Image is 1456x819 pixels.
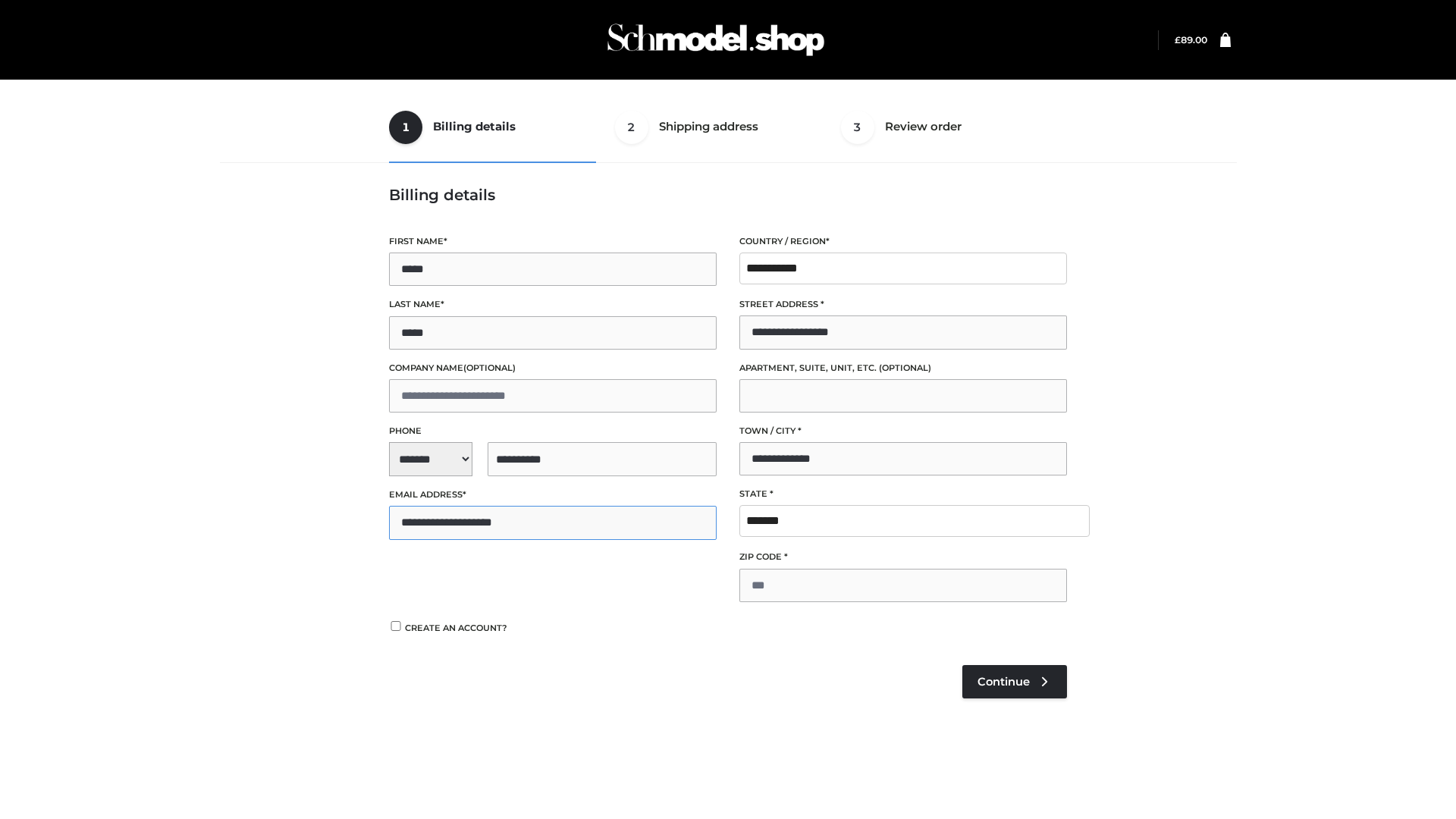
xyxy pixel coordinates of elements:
span: Continue [977,675,1030,689]
h3: Billing details [389,186,1067,204]
a: £89.00 [1175,34,1207,45]
label: First name [389,234,717,249]
label: Phone [389,424,717,438]
label: Email address [389,488,717,502]
a: Continue [962,665,1067,698]
bdi: 89.00 [1175,34,1207,45]
img: Schmodel Admin 964 [602,10,830,70]
span: £ [1175,34,1181,45]
span: (optional) [463,362,516,373]
label: Company name [389,361,717,375]
label: Last name [389,297,717,312]
span: (optional) [879,362,931,373]
label: State [739,487,1067,501]
span: Create an account? [405,623,507,633]
input: Create an account? [389,621,403,631]
label: Country / Region [739,234,1067,249]
label: Town / City [739,424,1067,438]
label: Apartment, suite, unit, etc. [739,361,1067,375]
label: ZIP Code [739,550,1067,564]
label: Street address [739,297,1067,312]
